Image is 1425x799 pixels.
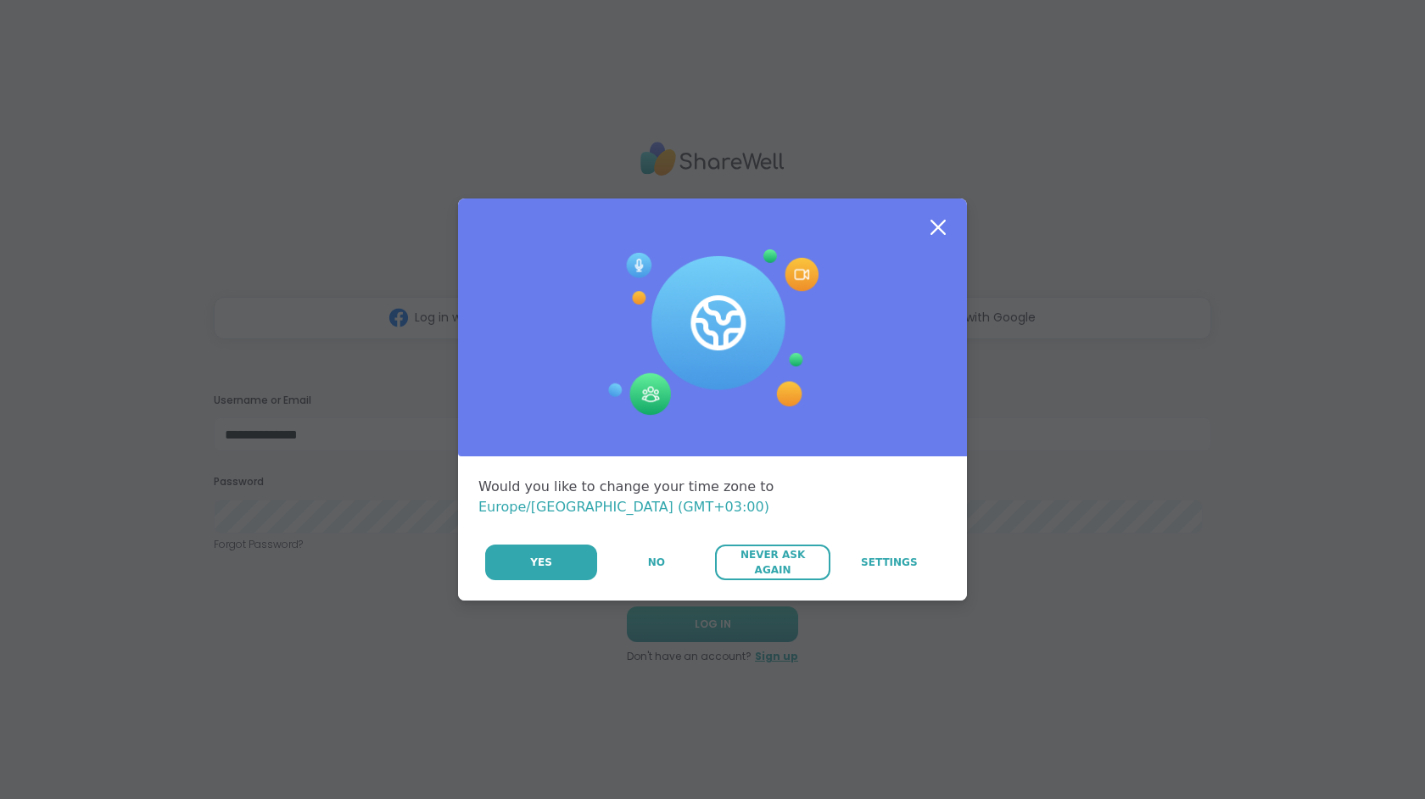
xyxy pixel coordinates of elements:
span: Yes [530,555,552,570]
button: Yes [485,545,597,580]
button: No [599,545,713,580]
span: Never Ask Again [724,547,821,578]
span: No [648,555,665,570]
span: Europe/[GEOGRAPHIC_DATA] (GMT+03:00) [478,499,769,515]
div: Would you like to change your time zone to [478,477,947,517]
button: Never Ask Again [715,545,830,580]
a: Settings [832,545,947,580]
img: Session Experience [606,249,819,416]
span: Settings [861,555,918,570]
